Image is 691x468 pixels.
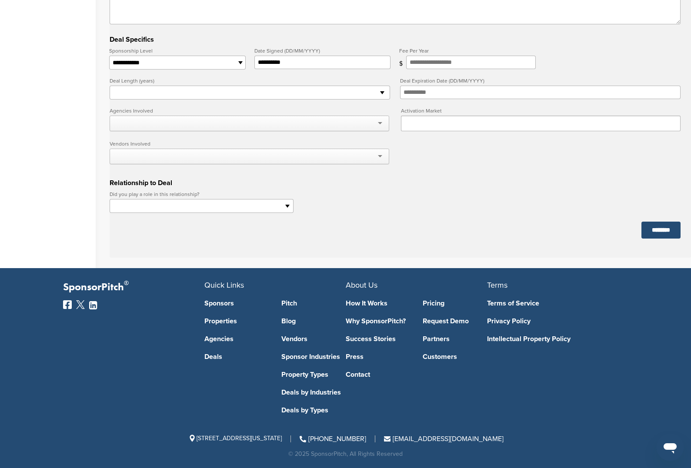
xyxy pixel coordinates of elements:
a: [PHONE_NUMBER] [300,435,366,443]
img: Facebook [63,300,72,309]
img: Twitter [76,300,85,309]
h3: Deal Specifics [110,34,681,45]
label: Deal Length (years) [110,78,390,83]
a: Blog [281,318,346,325]
a: [EMAIL_ADDRESS][DOMAIN_NAME] [384,435,504,443]
a: Deals by Industries [281,389,346,396]
a: Terms of Service [487,300,615,307]
span: About Us [346,280,377,290]
label: Vendors Involved [110,141,389,146]
a: Intellectual Property Policy [487,335,615,342]
a: Pricing [423,300,487,307]
label: Did you play a role in this relationship? [110,192,294,197]
a: Privacy Policy [487,318,615,325]
a: Sponsor Industries [281,353,346,360]
h3: Relationship to Deal [110,178,681,188]
a: Contact [346,371,410,378]
div: $ [399,61,406,67]
label: Date Signed (DD/MM/YYYY) [254,48,391,53]
label: Deal Expiration Date (DD/MM/YYYY) [400,78,681,83]
a: How It Works [346,300,410,307]
a: Why SponsorPitch? [346,318,410,325]
a: Deals [204,353,269,360]
p: SponsorPitch [63,281,204,294]
a: Properties [204,318,269,325]
label: Sponsorship Level [109,48,246,53]
label: Agencies Involved [110,108,389,113]
a: Vendors [281,335,346,342]
div: © 2025 SponsorPitch, All Rights Reserved [63,451,628,457]
a: Partners [423,335,487,342]
a: Press [346,353,410,360]
a: Sponsors [204,300,269,307]
iframe: Button to launch messaging window [656,433,684,461]
a: Property Types [281,371,346,378]
a: Customers [423,353,487,360]
span: Quick Links [204,280,244,290]
a: Pitch [281,300,346,307]
span: ® [124,278,129,289]
label: Fee Per Year [399,48,536,53]
a: Request Demo [423,318,487,325]
a: Deals by Types [281,407,346,414]
a: Agencies [204,335,269,342]
label: Activation Market [401,108,681,113]
span: [STREET_ADDRESS][US_STATE] [188,435,282,442]
a: Success Stories [346,335,410,342]
span: Terms [487,280,507,290]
